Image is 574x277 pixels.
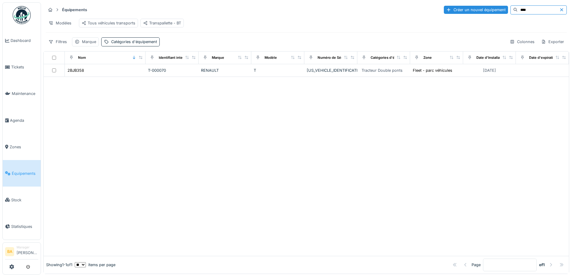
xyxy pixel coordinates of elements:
a: Zones [3,134,41,160]
div: Date d'expiration [529,55,557,60]
div: items per page [75,262,115,268]
span: Équipements [12,171,38,176]
a: Statistiques [3,213,41,240]
span: Zones [10,144,38,150]
li: BA [5,247,14,256]
div: Nom [78,55,86,60]
div: [US_VEHICLE_IDENTIFICATION_NUMBER] [307,68,355,73]
a: Tickets [3,54,41,80]
li: [PERSON_NAME] [17,245,38,258]
div: Fleet - parc véhicules [413,68,452,73]
span: Agenda [10,118,38,123]
div: Tracteur Double ponts [362,68,403,73]
div: Identifiant interne [159,55,188,60]
div: RENAULT [201,68,249,73]
div: [DATE] [483,68,496,73]
span: Tickets [11,64,38,70]
div: Showing 1 - 1 of 1 [46,262,72,268]
div: Marque [212,55,224,60]
a: Équipements [3,160,41,187]
div: Marque [82,39,96,45]
div: Créer un nouvel équipement [444,6,508,14]
div: Exporter [538,37,567,46]
div: Date d'Installation [476,55,506,60]
strong: of 1 [539,262,545,268]
div: Manager [17,245,38,250]
div: Transpallette - BT [143,20,181,26]
a: BA Manager[PERSON_NAME] [5,245,38,260]
div: Catégories d'équipement [371,55,412,60]
div: 2BJB358 [67,68,84,73]
span: Statistiques [11,224,38,229]
a: Maintenance [3,80,41,107]
a: Dashboard [3,27,41,54]
span: Dashboard [11,38,38,43]
div: T [254,68,302,73]
div: Catégories d'équipement [111,39,157,45]
div: Modèle [265,55,277,60]
div: Numéro de Série [318,55,345,60]
div: Zone [423,55,432,60]
strong: Équipements [60,7,89,13]
div: Colonnes [507,37,537,46]
div: Filtres [46,37,70,46]
span: Stock [11,197,38,203]
div: T-000070 [148,68,196,73]
a: Stock [3,187,41,213]
div: Page [472,262,481,268]
div: Tous véhicules transports [82,20,135,26]
a: Agenda [3,107,41,134]
div: Modèles [46,19,74,27]
span: Maintenance [12,91,38,96]
img: Badge_color-CXgf-gQk.svg [13,6,31,24]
